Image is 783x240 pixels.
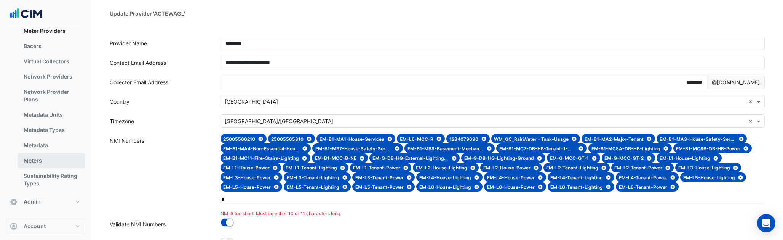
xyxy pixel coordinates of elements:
[494,136,569,142] span: WM_GC_RainWater - Tank-Usage
[9,6,43,21] img: Company Logo
[676,146,740,151] span: EM-B1-MC8B-DB-HB-Power
[221,210,765,217] div: NMI 9 too short. Must be either 10 or 11 characters long
[416,165,467,171] span: EM-L2-House-Lighting
[550,184,603,190] span: EM-L6-Tenant-Lighting
[223,184,271,190] span: EM-L5-House-Power
[105,95,216,108] label: Country
[18,69,85,84] a: Network Providers
[400,136,433,142] span: EM-L6-MCC-R
[320,136,384,142] span: EM-B1-MA1-House-Services
[604,155,644,161] span: EM-G-MCC-GT-2
[660,155,710,161] span: EM-L1-House-Lighting
[223,136,255,142] span: 25005566210
[353,165,400,171] span: EM-L1-Tenant-Power
[287,184,339,190] span: EM-L5-Tenant-Lighting
[355,175,404,180] span: EM-L3-Tenant-Power
[18,39,85,54] a: Bacers
[464,155,534,161] span: EM-G-DB-HG-Lighting-Ground
[683,175,735,180] span: EM-L5-House-Lighting
[707,76,765,89] span: @[DOMAIN_NAME]
[271,136,304,142] span: 25005565810
[748,98,755,106] span: Clear
[18,23,85,39] a: Meter Providers
[315,146,391,151] span: EM-B1-MB7-House-Safety-Service-Lift
[487,184,535,190] span: EM-L6-House-Power
[550,155,589,161] span: EM-G-MCC-GT-1
[223,146,299,151] span: EM-B1-MA4-Non-Essential-House
[757,214,775,232] div: Open Intercom Messenger
[619,184,667,190] span: EM-L6-Tenant-Power
[223,165,270,171] span: EM-L1-House-Power
[105,134,216,211] label: NMI Numbers
[105,114,216,128] label: Timezone
[355,184,404,190] span: EM-L5-Tenant-Power
[18,107,85,122] a: Metadata Units
[591,146,660,151] span: EM-B1-MC8A-DB-HB-Lighting
[24,198,41,206] span: Admin
[546,165,598,171] span: EM-L2-Tenant-Lighting
[18,138,85,153] a: Metadata
[449,136,478,142] span: 1234079690
[110,10,185,18] div: Update Provider 'ACTEWAGL'
[487,175,535,180] span: EM-L4-House-Power
[105,37,216,50] label: Provider Name
[315,155,356,161] span: EM-B1-MCC-B-NE
[372,155,449,161] span: EM-G-DB-HG-External-Lighting-Ground
[18,54,85,69] a: Virtual Collectors
[585,136,644,142] span: EM-B1-MA2-Major-Tenant
[18,84,85,107] a: Network Provider Plans
[105,56,216,69] label: Contact Email Address
[287,175,339,180] span: EM-L3-Tenant-Lighting
[619,175,667,180] span: EM-L4-Tenant-Power
[223,155,299,161] span: EM-B1-MC11-Fire-Stairs-Lighting
[105,76,216,89] label: Collector Email Address
[660,136,736,142] span: EM-B1-MA3-House-Safety-Services
[24,222,46,230] span: Account
[614,165,662,171] span: EM-L2-Tenant-Power
[18,122,85,138] a: Metadata Types
[18,153,85,168] a: Meters
[18,168,85,191] a: Sustainability Rating Types
[550,175,603,180] span: EM-L4-Tenant-Lighting
[407,146,484,151] span: EM-B1-MB8-Basement-Mechanical
[10,198,18,206] app-icon: Admin
[105,217,216,231] label: Validate NMI Numbers
[6,219,85,234] button: Account
[223,175,271,180] span: EM-L3-House-Power
[6,194,85,209] button: Admin
[748,117,755,125] span: Clear
[483,165,531,171] span: EM-L2-House-Power
[419,184,471,190] span: EM-L6-House-Lighting
[286,165,337,171] span: EM-L1-Tenant-Lighting
[419,175,471,180] span: EM-L4-House-Lighting
[678,165,730,171] span: EM-L3-House-Lighting
[499,146,575,151] span: EM-B1-MC7-DB-HB-Tenant-1-Mechanical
